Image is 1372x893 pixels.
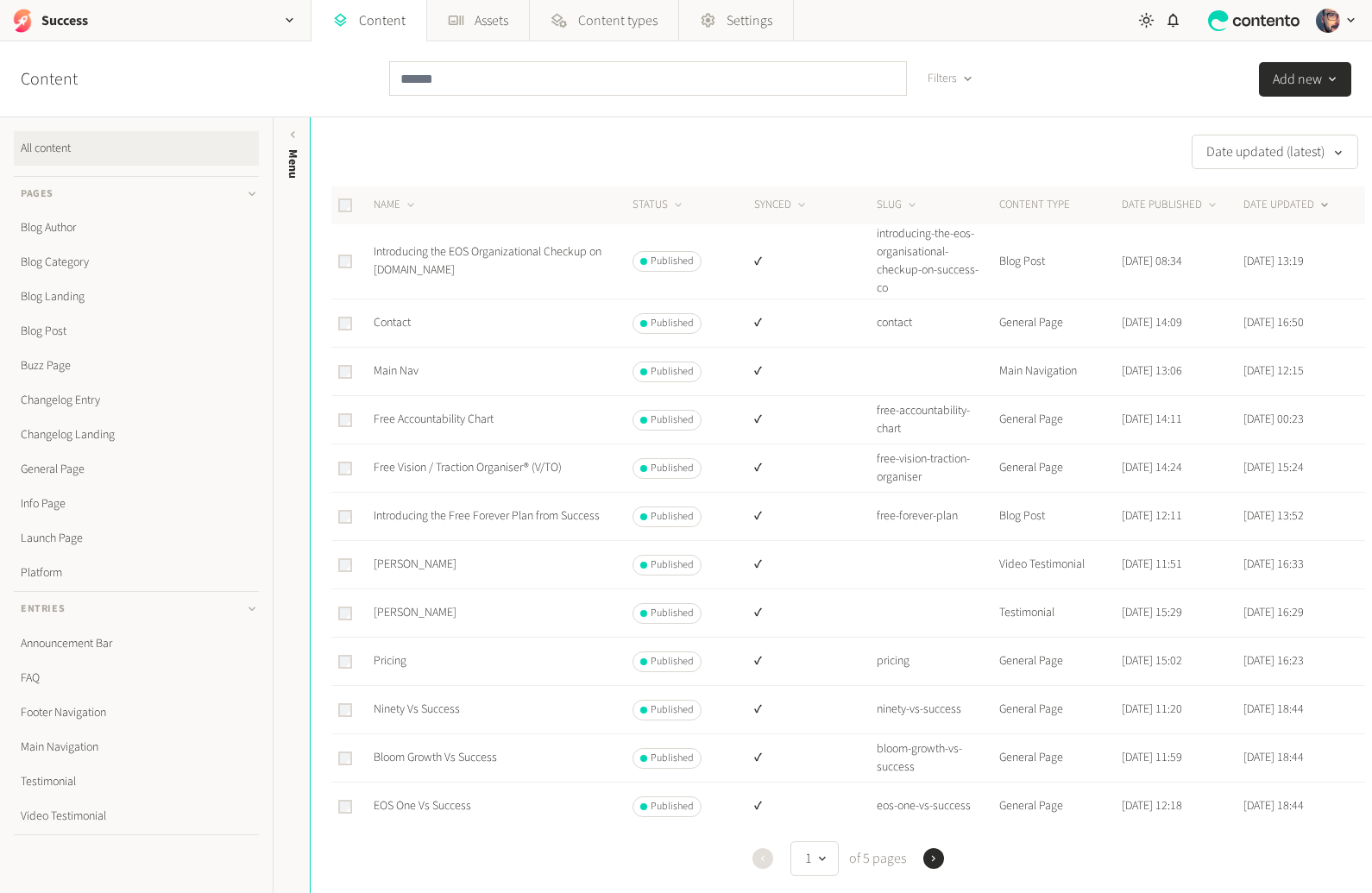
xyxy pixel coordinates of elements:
td: ✔ [753,686,876,734]
td: ✔ [753,224,876,299]
td: pricing [876,638,998,686]
td: Video Testimonial [998,541,1121,589]
td: General Page [998,638,1121,686]
time: [DATE] 14:09 [1122,314,1182,331]
a: Introducing the Free Forever Plan from Success [374,507,600,525]
span: Published [651,254,694,269]
time: [DATE] 15:29 [1122,604,1182,621]
span: Settings [727,10,772,31]
time: [DATE] 18:44 [1243,797,1304,814]
td: free-forever-plan [876,493,998,541]
a: Ninety Vs Success [374,701,460,718]
a: FAQ [14,661,259,695]
td: General Page [998,734,1121,783]
a: Announcement Bar [14,626,259,661]
time: [DATE] 14:11 [1122,411,1182,428]
button: NAME [374,197,418,214]
a: Blog Landing [14,280,259,314]
span: Pages [21,186,53,202]
td: contact [876,299,998,348]
a: Launch Page [14,521,259,556]
button: DATE PUBLISHED [1122,197,1219,214]
button: Date updated (latest) [1192,135,1358,169]
time: [DATE] 11:51 [1122,556,1182,573]
time: [DATE] 08:34 [1122,253,1182,270]
span: Published [651,364,694,380]
td: bloom-growth-vs-success [876,734,998,783]
time: [DATE] 18:44 [1243,701,1304,718]
a: Main Nav [374,362,419,380]
time: [DATE] 12:15 [1243,362,1304,380]
h2: Success [41,10,88,31]
td: ✔ [753,493,876,541]
time: [DATE] 18:44 [1243,749,1304,766]
span: Published [651,461,694,476]
span: Published [651,412,694,428]
a: Platform [14,556,259,590]
a: Bloom Growth Vs Success [374,749,497,766]
time: [DATE] 15:02 [1122,652,1182,670]
span: Content types [578,10,658,31]
button: Filters [914,61,987,96]
td: Blog Post [998,493,1121,541]
td: General Page [998,686,1121,734]
td: General Page [998,444,1121,493]
a: [PERSON_NAME] [374,556,456,573]
time: [DATE] 00:23 [1243,411,1304,428]
time: [DATE] 11:20 [1122,701,1182,718]
button: 1 [790,841,839,876]
td: General Page [998,299,1121,348]
td: introducing-the-eos-organisational-checkup-on-success-co [876,224,998,299]
td: General Page [998,783,1121,831]
td: ✔ [753,299,876,348]
button: Add new [1259,62,1351,97]
a: Blog Author [14,211,259,245]
a: Blog Post [14,314,259,349]
th: CONTENT TYPE [998,186,1121,224]
a: Free Vision / Traction Organiser® (V/TO) [374,459,562,476]
time: [DATE] 16:33 [1243,556,1304,573]
time: [DATE] 13:19 [1243,253,1304,270]
a: Buzz Page [14,349,259,383]
time: [DATE] 12:11 [1122,507,1182,525]
time: [DATE] 16:23 [1243,652,1304,670]
time: [DATE] 16:50 [1243,314,1304,331]
time: [DATE] 15:24 [1243,459,1304,476]
a: Testimonial [14,764,259,799]
a: Main Navigation [14,730,259,764]
td: free-vision-traction-organiser [876,444,998,493]
time: [DATE] 11:59 [1122,749,1182,766]
td: ✔ [753,444,876,493]
span: Published [651,557,694,573]
td: Main Navigation [998,348,1121,396]
h2: Content [21,66,117,92]
a: Footer Navigation [14,695,259,730]
button: SYNCED [754,197,809,214]
span: Published [651,316,694,331]
td: ✔ [753,783,876,831]
a: Free Accountability Chart [374,411,494,428]
td: ✔ [753,638,876,686]
span: Published [651,606,694,621]
time: [DATE] 13:06 [1122,362,1182,380]
a: All content [14,131,259,166]
td: ninety-vs-success [876,686,998,734]
a: Changelog Entry [14,383,259,418]
img: Josh Angell [1316,9,1340,33]
time: [DATE] 12:18 [1122,797,1182,814]
a: Pricing [374,652,406,670]
a: Changelog Landing [14,418,259,452]
a: EOS One Vs Success [374,797,471,814]
button: SLUG [877,197,919,214]
span: Published [651,509,694,525]
td: ✔ [753,734,876,783]
span: Filters [928,70,957,88]
span: of 5 pages [846,848,906,869]
button: STATUS [633,197,685,214]
time: [DATE] 16:29 [1243,604,1304,621]
a: General Page [14,452,259,487]
a: Introducing the EOS Organizational Checkup on [DOMAIN_NAME] [374,243,601,279]
a: Info Page [14,487,259,521]
td: ✔ [753,348,876,396]
td: General Page [998,396,1121,444]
